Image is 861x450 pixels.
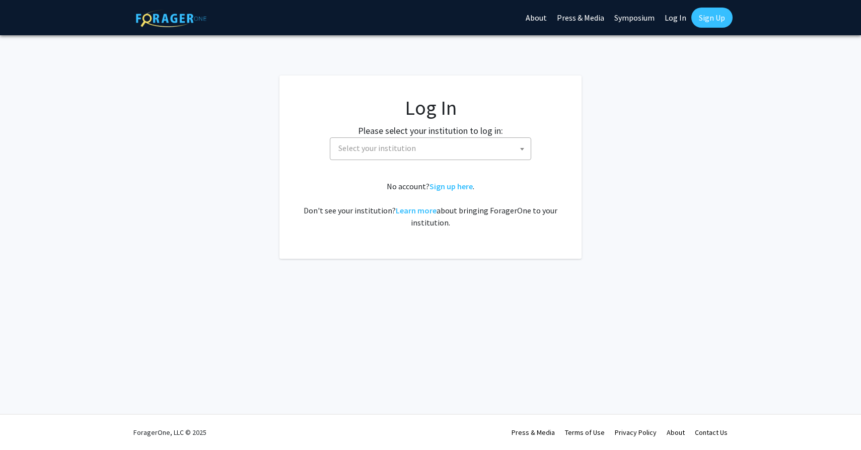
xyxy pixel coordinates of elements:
[133,415,206,450] div: ForagerOne, LLC © 2025
[330,137,531,160] span: Select your institution
[512,428,555,437] a: Press & Media
[358,124,503,137] label: Please select your institution to log in:
[300,180,561,229] div: No account? . Don't see your institution? about bringing ForagerOne to your institution.
[565,428,605,437] a: Terms of Use
[429,181,473,191] a: Sign up here
[300,96,561,120] h1: Log In
[667,428,685,437] a: About
[396,205,437,215] a: Learn more about bringing ForagerOne to your institution
[334,138,531,159] span: Select your institution
[695,428,728,437] a: Contact Us
[615,428,657,437] a: Privacy Policy
[338,143,416,153] span: Select your institution
[691,8,733,28] a: Sign Up
[136,10,206,27] img: ForagerOne Logo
